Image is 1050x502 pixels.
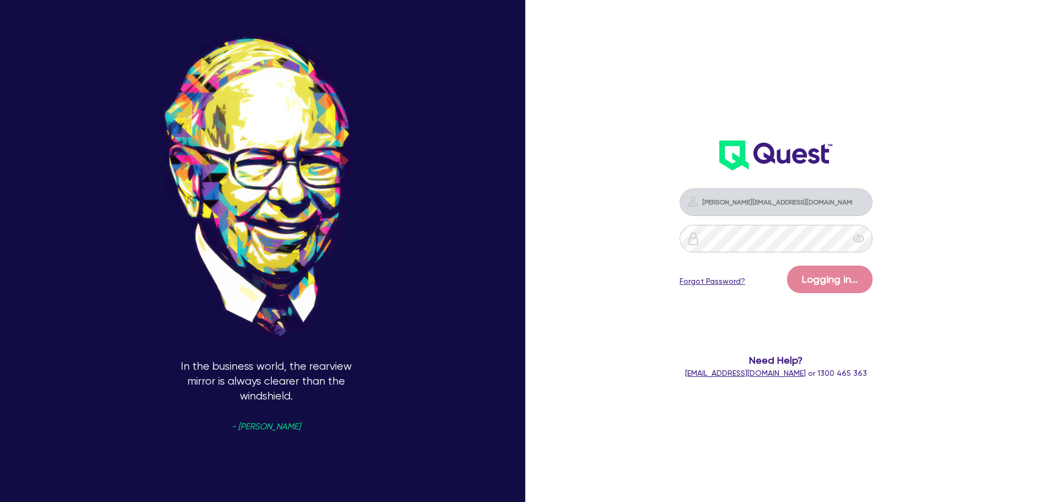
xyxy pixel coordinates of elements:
img: icon-password [687,232,700,245]
span: or 1300 465 363 [685,369,867,377]
button: Logging in... [787,266,873,293]
input: Email address [680,188,873,216]
span: eye [853,233,864,244]
span: Need Help? [636,353,917,368]
img: wH2k97JdezQIQAAAABJRU5ErkJggg== [719,141,832,170]
a: Forgot Password? [680,276,745,287]
a: [EMAIL_ADDRESS][DOMAIN_NAME] [685,369,806,377]
span: - [PERSON_NAME] [231,423,300,431]
img: icon-password [686,195,699,208]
